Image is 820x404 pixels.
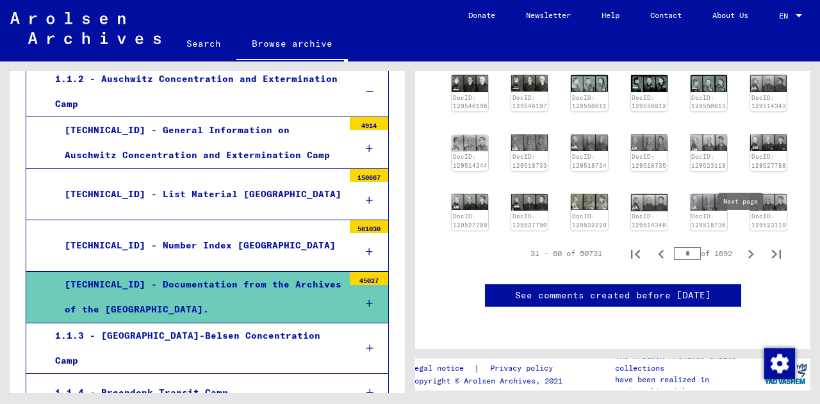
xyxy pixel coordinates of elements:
a: Search [171,28,236,59]
button: Last page [764,241,789,266]
img: 001.jpg [691,134,727,151]
img: 001.jpg [571,194,607,210]
img: 001.jpg [571,75,607,92]
img: 001.jpg [631,75,668,92]
a: DocID: 129523119 [751,213,786,229]
img: 001.jpg [750,134,787,151]
img: 001.jpg [631,194,668,211]
a: DocID: 129532229 [572,213,607,229]
div: 31 – 60 of 50731 [530,248,602,259]
p: have been realized in partnership with [615,374,761,397]
p: Copyright © Arolsen Archives, 2021 [410,375,568,387]
a: DocID: 129527789 [453,213,488,229]
a: DocID: 129550611 [572,94,607,110]
p: The Arolsen Archives online collections [615,351,761,374]
img: 001.jpg [511,134,548,151]
a: DocID: 129550612 [632,94,666,110]
img: 001.jpg [571,134,607,151]
div: 561030 [350,220,388,233]
a: DocID: 129550613 [691,94,726,110]
img: 001.jpg [750,194,787,211]
a: DocID: 129518736 [691,213,726,229]
img: 001.jpg [631,134,668,151]
a: Privacy policy [480,362,568,375]
img: 001.jpg [750,75,787,92]
img: yv_logo.png [762,358,810,390]
div: 150667 [350,169,388,182]
a: DocID: 129523118 [691,153,726,169]
a: DocID: 129527788 [751,153,786,169]
div: 1.1.3 - [GEOGRAPHIC_DATA]-Belsen Concentration Camp [45,323,345,373]
button: Previous page [648,241,674,266]
img: 001.jpg [511,75,548,92]
div: 4914 [350,117,388,130]
img: Arolsen_neg.svg [10,12,161,44]
a: DocID: 129546197 [512,94,547,110]
div: [TECHNICAL_ID] - Documentation from the Archives of the [GEOGRAPHIC_DATA]. [55,272,343,322]
button: Next page [738,241,764,266]
a: DocID: 129518733 [512,153,547,169]
div: [TECHNICAL_ID] - General Information on Auschwitz Concentration and Extermination Camp [55,118,343,168]
img: 001.jpg [452,194,488,210]
a: DocID: 129514344 [453,153,488,169]
div: 1.1.2 - Auschwitz Concentration and Extermination Camp [45,67,345,117]
a: DocID: 129546196 [453,94,488,110]
div: of 1692 [674,247,738,259]
span: EN [779,12,793,20]
a: Legal notice [410,362,474,375]
a: DocID: 129527790 [512,213,547,229]
a: Browse archive [236,28,348,61]
div: | [410,362,568,375]
button: First page [623,241,648,266]
img: 001.jpg [452,134,488,151]
div: 45027 [350,272,388,285]
a: DocID: 129518734 [572,153,607,169]
a: DocID: 129514343 [751,94,786,110]
img: 001.jpg [511,194,548,211]
div: [TECHNICAL_ID] - Number Index [GEOGRAPHIC_DATA] [55,233,343,258]
a: See comments created before [DATE] [515,289,711,302]
img: 001.jpg [452,75,488,92]
a: DocID: 129518735 [632,153,666,169]
img: 001.jpg [691,194,727,211]
div: [TECHNICAL_ID] - List Material [GEOGRAPHIC_DATA] [55,182,343,207]
img: Change consent [764,348,795,379]
img: 001.jpg [691,75,727,92]
a: DocID: 129514346 [632,213,666,229]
